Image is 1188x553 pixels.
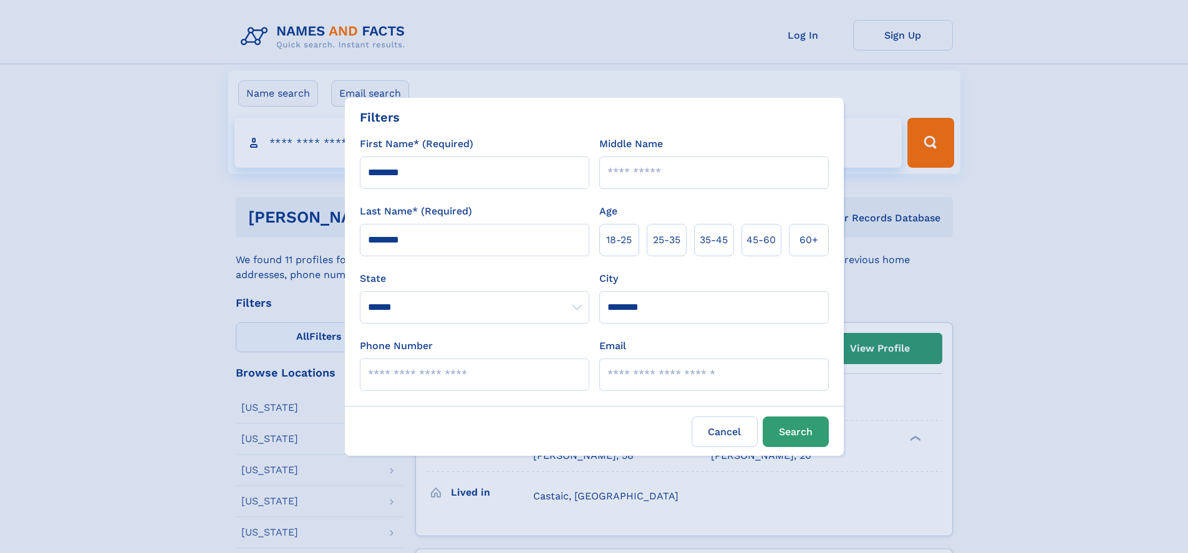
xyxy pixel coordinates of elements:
[606,233,632,248] span: 18‑25
[746,233,776,248] span: 45‑60
[599,339,626,353] label: Email
[700,233,728,248] span: 35‑45
[360,339,433,353] label: Phone Number
[599,137,663,151] label: Middle Name
[360,204,472,219] label: Last Name* (Required)
[692,416,758,447] label: Cancel
[599,271,618,286] label: City
[360,108,400,127] div: Filters
[763,416,829,447] button: Search
[599,204,617,219] label: Age
[799,233,818,248] span: 60+
[653,233,680,248] span: 25‑35
[360,271,589,286] label: State
[360,137,473,151] label: First Name* (Required)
